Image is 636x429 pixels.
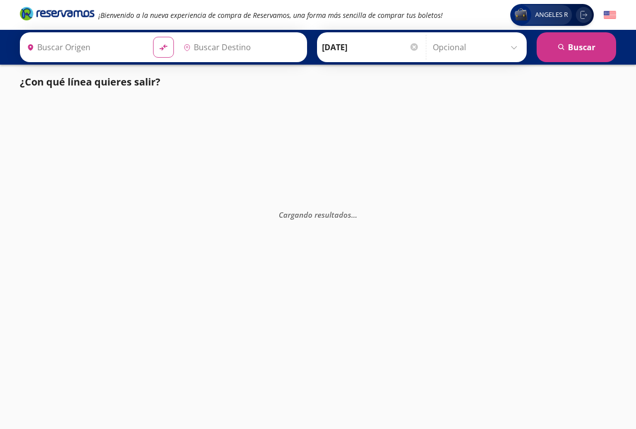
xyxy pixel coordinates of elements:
span: . [355,209,357,219]
input: Buscar Destino [179,35,302,60]
input: Opcional [433,35,522,60]
button: Cerrar sesión [576,7,592,23]
span: ANGELES R [531,10,572,20]
span: . [351,209,353,219]
a: Brand Logo [20,6,94,24]
button: Buscar [537,32,616,62]
i: Brand Logo [20,6,94,21]
em: Cargando resultados [279,209,357,219]
em: ¡Bienvenido a la nueva experiencia de compra de Reservamos, una forma más sencilla de comprar tus... [98,10,443,20]
input: Buscar Origen [23,35,145,60]
span: . [353,209,355,219]
button: English [604,9,616,21]
p: ¿Con qué línea quieres salir? [20,75,160,89]
input: Elegir Fecha [322,35,419,60]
